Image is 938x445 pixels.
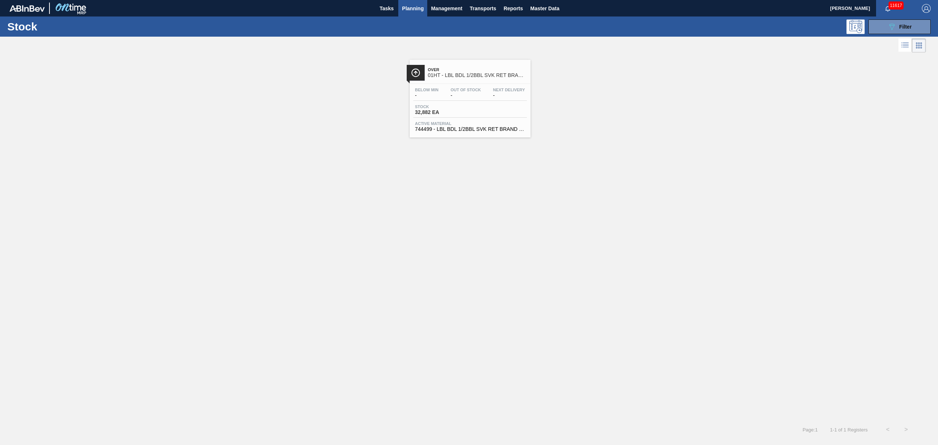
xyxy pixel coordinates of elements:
[402,4,424,13] span: Planning
[415,88,439,92] span: Below Min
[431,4,462,13] span: Management
[829,427,868,433] span: 1 - 1 of 1 Registers
[10,5,45,12] img: TNhmsLtSVTkK8tSr43FrP2fwEKptu5GPRR3wAAAABJRU5ErkJggg==
[912,38,926,52] div: Card Vision
[415,110,466,115] span: 32,882 EA
[415,126,525,132] span: 744499 - LBL BDL 1/2BBL SVK RET BRAND NAC PAPER 1
[428,67,527,72] span: Over
[7,22,121,31] h1: Stock
[415,93,439,98] span: -
[493,88,525,92] span: Next Delivery
[530,4,559,13] span: Master Data
[802,427,817,433] span: Page : 1
[451,93,481,98] span: -
[922,4,931,13] img: Logout
[899,24,912,30] span: Filter
[378,4,395,13] span: Tasks
[846,19,865,34] div: Programming: no user selected
[451,88,481,92] span: Out Of Stock
[897,420,915,439] button: >
[889,1,904,10] span: 11617
[404,54,534,137] a: ÍconeOver01HT - LBL BDL 1/2BBL SVK RET BRAND PAPER #3 NACBelow Min-Out Of Stock-Next Delivery-Sto...
[876,3,900,14] button: Notifications
[415,121,525,126] span: Active Material
[411,68,420,77] img: Ícone
[415,104,466,109] span: Stock
[868,19,931,34] button: Filter
[428,73,527,78] span: 01HT - LBL BDL 1/2BBL SVK RET BRAND PAPER #3 NAC
[470,4,496,13] span: Transports
[493,93,525,98] span: -
[503,4,523,13] span: Reports
[898,38,912,52] div: List Vision
[879,420,897,439] button: <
